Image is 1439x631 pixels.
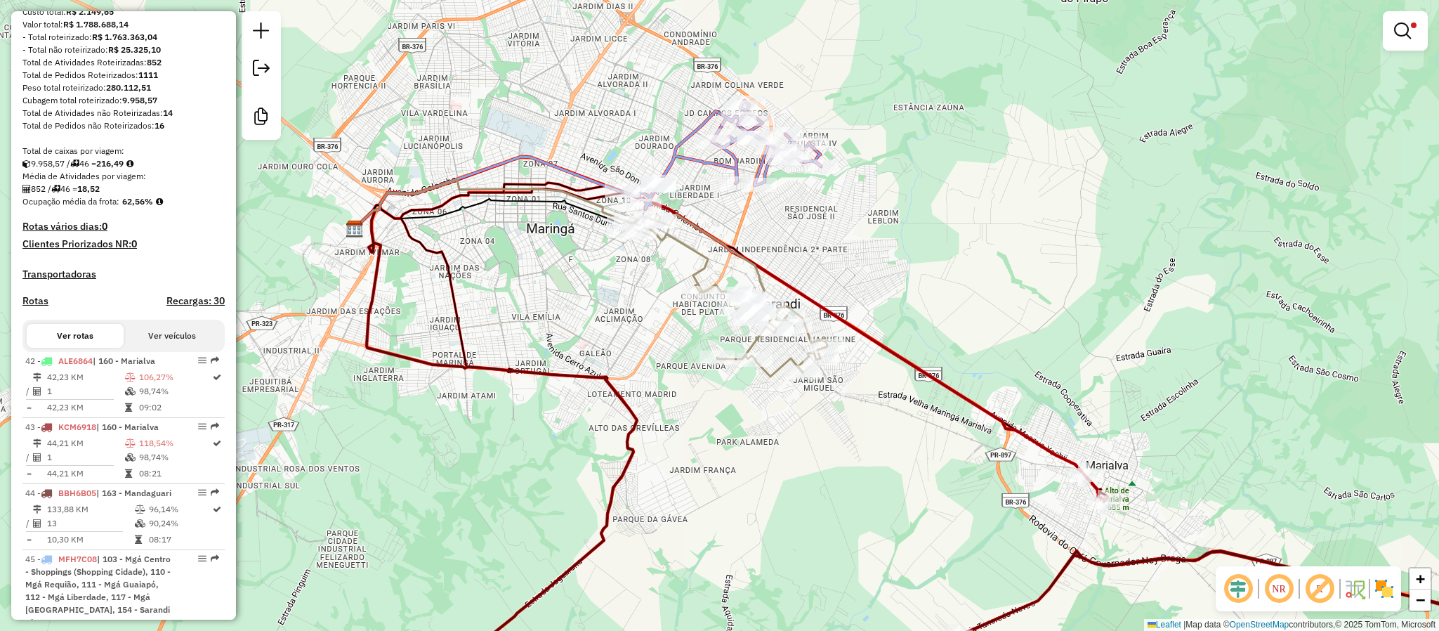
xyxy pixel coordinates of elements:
[22,6,225,18] div: Custo total:
[1410,590,1431,611] a: Zoom out
[138,401,211,415] td: 09:02
[122,196,153,207] strong: 62,56%
[211,422,219,431] em: Rota exportada
[46,502,134,516] td: 133,88 KM
[25,516,32,531] td: /
[125,453,136,462] i: % de utilização da cubagem
[22,94,225,107] div: Cubagem total roteirizado:
[211,488,219,497] em: Rota exportada
[22,183,225,195] div: 852 / 46 =
[125,403,132,412] i: Tempo total em rota
[22,170,225,183] div: Média de Atividades por viagem:
[46,516,134,531] td: 13
[96,488,171,498] span: | 163 - Mandaguari
[211,356,219,365] em: Rota exportada
[198,554,206,563] em: Opções
[108,44,161,55] strong: R$ 25.325,10
[135,535,142,544] i: Tempo total em rota
[247,17,275,48] a: Nova sessão e pesquisa
[22,44,225,56] div: - Total não roteirizado:
[22,145,225,157] div: Total de caixas por viagem:
[102,220,107,233] strong: 0
[25,533,32,547] td: =
[46,384,124,398] td: 1
[138,370,211,384] td: 106,27%
[1303,572,1336,606] span: Exibir rótulo
[1410,568,1431,590] a: Zoom in
[22,221,225,233] h4: Rotas vários dias:
[25,422,159,432] span: 43 -
[346,220,364,238] img: VIRGINIA MARINGA
[1416,591,1425,609] span: −
[58,488,96,498] span: BBH6B05
[156,197,163,206] em: Média calculada utilizando a maior ocupação (%Peso ou %Cubagem) de cada rota da sessão. Rotas cro...
[22,56,225,69] div: Total de Atividades Roteirizadas:
[148,502,211,516] td: 96,14%
[22,295,48,307] h4: Rotas
[198,422,206,431] em: Opções
[1148,620,1181,630] a: Leaflet
[1343,578,1366,600] img: Fluxo de ruas
[213,439,221,448] i: Rota otimizada
[22,31,225,44] div: - Total roteirizado:
[33,439,41,448] i: Distância Total
[1388,17,1422,45] a: Exibir filtros
[25,488,171,498] span: 44 -
[131,238,137,250] strong: 0
[198,356,206,365] em: Opções
[46,450,124,464] td: 1
[122,95,157,105] strong: 9.958,57
[22,69,225,82] div: Total de Pedidos Roteirizados:
[166,295,225,307] h4: Recargas: 30
[1373,578,1395,600] img: Exibir/Ocultar setores
[138,384,211,398] td: 98,74%
[22,18,225,31] div: Valor total:
[46,370,124,384] td: 42,23 KM
[46,467,124,481] td: 44,21 KM
[106,82,151,93] strong: 280.112,51
[96,422,159,432] span: | 160 - Marialva
[126,160,133,168] i: Meta Caixas/viagem: 215,00 Diferença: 1,49
[1262,572,1296,606] span: Ocultar NR
[33,519,41,528] i: Total de Atividades
[22,238,225,250] h4: Clientes Priorizados NR:
[125,373,136,382] i: % de utilização do peso
[135,519,145,528] i: % de utilização da cubagem
[46,533,134,547] td: 10,30 KM
[22,107,225,119] div: Total de Atividades não Roteirizadas:
[22,160,31,168] i: Cubagem total roteirizado
[1144,619,1439,631] div: Map data © contributors,© 2025 TomTom, Microsoft
[148,533,211,547] td: 08:17
[63,19,129,30] strong: R$ 1.788.688,14
[22,268,225,280] h4: Transportadoras
[25,356,155,366] span: 42 -
[51,185,60,193] i: Total de rotas
[22,119,225,132] div: Total de Pedidos não Roteirizados:
[33,387,41,396] i: Total de Atividades
[58,356,93,366] span: ALE6864
[22,157,225,170] div: 9.958,57 / 46 =
[247,103,275,134] a: Criar modelo
[138,70,158,80] strong: 1111
[33,373,41,382] i: Distância Total
[163,108,173,118] strong: 14
[155,120,164,131] strong: 16
[25,554,171,627] span: | 103 - Mgá Centro - Shoppings (Shopping Cidade), 110 - Mgá Requião, 111 - Mgá Guaiapó, 112 - Mgá...
[1183,620,1185,630] span: |
[25,467,32,481] td: =
[138,450,211,464] td: 98,74%
[22,185,31,193] i: Total de Atividades
[58,422,96,432] span: KCM6918
[213,505,221,514] i: Rota otimizada
[247,54,275,86] a: Exportar sessão
[22,82,225,94] div: Peso total roteirizado:
[148,516,211,531] td: 90,24%
[1230,620,1289,630] a: OpenStreetMap
[147,57,162,67] strong: 852
[211,554,219,563] em: Rota exportada
[46,401,124,415] td: 42,23 KM
[125,439,136,448] i: % de utilização do peso
[213,373,221,382] i: Rota otimizada
[46,436,124,450] td: 44,21 KM
[25,384,32,398] td: /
